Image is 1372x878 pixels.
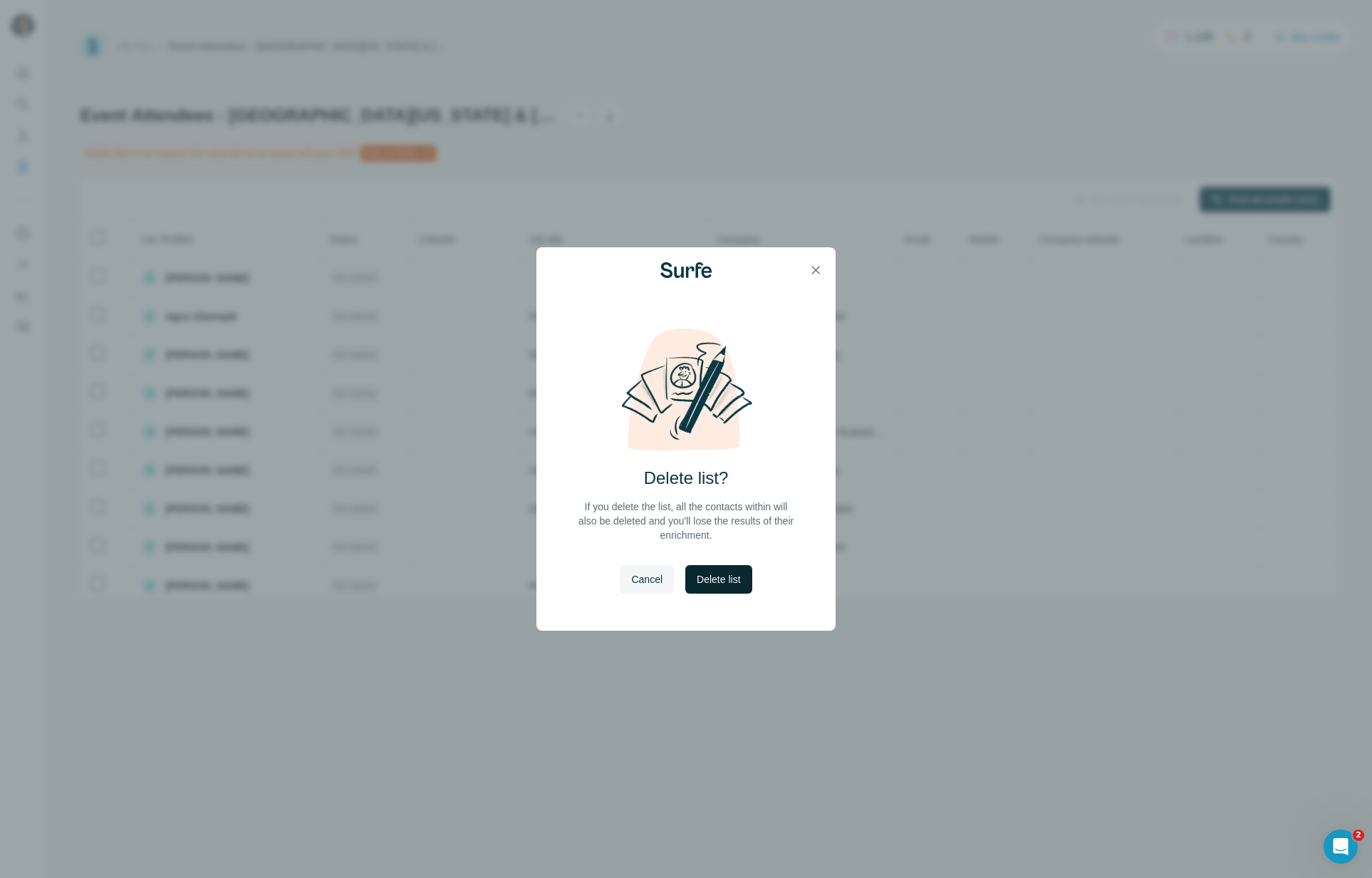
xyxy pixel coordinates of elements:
img: Surfe Logo [660,262,712,278]
p: If you delete the list, all the contacts within will also be deleted and you'll lose the results ... [576,500,796,542]
button: Cancel [620,565,674,594]
span: 2 [1353,830,1364,841]
span: Cancel [631,572,662,587]
iframe: Intercom live chat [1324,830,1358,864]
img: delete-list [606,327,766,453]
span: Delete list [697,572,740,587]
button: Delete list [685,565,752,594]
h2: Delete list? [644,467,729,490]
